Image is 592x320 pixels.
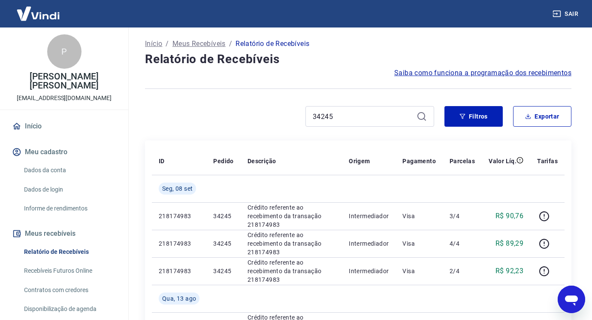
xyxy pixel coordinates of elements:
p: Intermediador [349,239,389,248]
p: Relatório de Recebíveis [236,39,309,49]
p: ID [159,157,165,165]
a: Início [10,117,118,136]
p: Tarifas [537,157,558,165]
p: Pedido [213,157,233,165]
a: Dados da conta [21,162,118,179]
p: 4/4 [450,239,475,248]
p: R$ 90,76 [495,211,523,221]
span: Seg, 08 set [162,184,193,193]
button: Meus recebíveis [10,224,118,243]
p: / [166,39,169,49]
p: Valor Líq. [489,157,516,165]
a: Disponibilização de agenda [21,300,118,318]
a: Início [145,39,162,49]
p: Intermediador [349,212,389,220]
p: Crédito referente ao recebimento da transação 218174983 [248,258,335,284]
p: 218174983 [159,267,199,275]
a: Relatório de Recebíveis [21,243,118,261]
p: 218174983 [159,212,199,220]
a: Recebíveis Futuros Online [21,262,118,280]
a: Saiba como funciona a programação dos recebimentos [394,68,571,78]
p: Crédito referente ao recebimento da transação 218174983 [248,203,335,229]
a: Contratos com credores [21,281,118,299]
span: Qua, 13 ago [162,294,196,303]
a: Meus Recebíveis [172,39,226,49]
a: Dados de login [21,181,118,198]
button: Filtros [444,106,503,127]
img: Vindi [10,0,66,27]
h4: Relatório de Recebíveis [145,51,571,68]
p: Parcelas [450,157,475,165]
p: 34245 [213,267,233,275]
p: R$ 89,29 [495,238,523,249]
p: Origem [349,157,370,165]
p: Pagamento [402,157,436,165]
div: P [47,34,82,69]
p: 218174983 [159,239,199,248]
p: Intermediador [349,267,389,275]
p: Visa [402,239,436,248]
input: Busque pelo número do pedido [313,110,413,123]
p: R$ 92,23 [495,266,523,276]
p: / [229,39,232,49]
button: Sair [551,6,582,22]
p: 34245 [213,212,233,220]
p: Visa [402,212,436,220]
p: 3/4 [450,212,475,220]
p: [EMAIL_ADDRESS][DOMAIN_NAME] [17,94,112,103]
p: [PERSON_NAME] [PERSON_NAME] [7,72,121,90]
p: Crédito referente ao recebimento da transação 218174983 [248,231,335,256]
p: 34245 [213,239,233,248]
p: Descrição [248,157,276,165]
iframe: Botão para abrir a janela de mensagens [558,286,585,313]
button: Meu cadastro [10,143,118,162]
p: Visa [402,267,436,275]
button: Exportar [513,106,571,127]
p: 2/4 [450,267,475,275]
a: Informe de rendimentos [21,200,118,217]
